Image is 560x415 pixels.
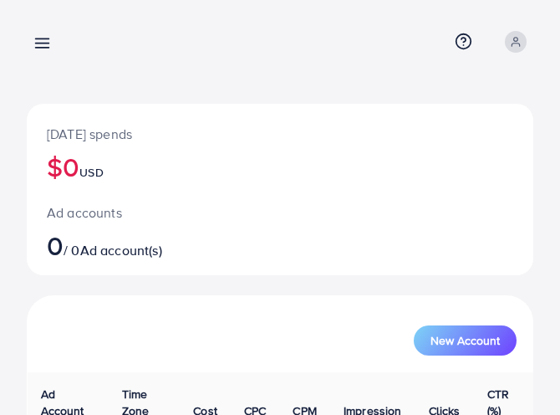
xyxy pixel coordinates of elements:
[47,124,513,144] p: [DATE] spends
[47,151,513,182] h2: $0
[47,226,64,264] span: 0
[80,241,162,259] span: Ad account(s)
[430,335,500,346] span: New Account
[414,325,517,356] button: New Account
[47,229,513,261] h2: / 0
[79,164,103,181] span: USD
[47,202,513,223] p: Ad accounts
